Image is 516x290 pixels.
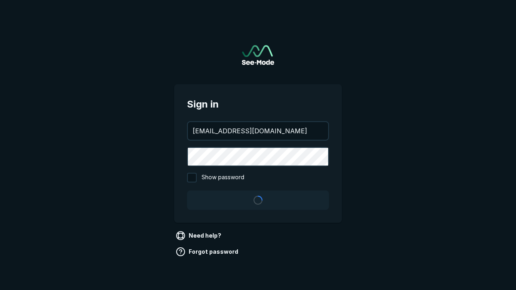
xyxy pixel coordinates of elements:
a: Need help? [174,229,225,242]
span: Show password [202,173,244,182]
a: Go to sign in [242,45,274,65]
a: Forgot password [174,245,241,258]
input: your@email.com [188,122,328,140]
span: Sign in [187,97,329,112]
img: See-Mode Logo [242,45,274,65]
